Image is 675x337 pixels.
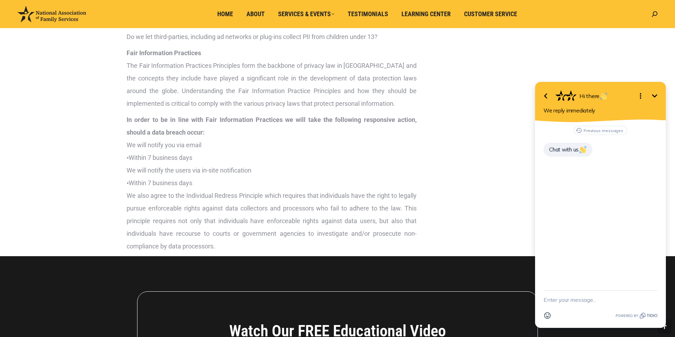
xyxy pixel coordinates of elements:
span: Testimonials [348,10,388,18]
a: About [242,7,270,21]
span: About [246,10,265,18]
a: Home [212,7,238,21]
span: Home [217,10,233,18]
a: Learning Center [397,7,456,21]
span: Services & Events [278,10,334,18]
strong: Fair Information Practices [127,49,201,57]
a: Testimonials [343,7,393,21]
strong: In order to be in line with Fair Information Practices we will take the following responsive acti... [127,116,417,136]
iframe: Tidio Chat [526,74,675,337]
span: Learning Center [401,10,451,18]
img: National Association of Family Services [18,6,86,22]
p: We will notify you via email Within 7 business days We will notify the users via in-site notifica... [127,114,417,253]
a: Customer Service [459,7,522,21]
p: The Fair Information Practices Principles form the backbone of privacy law in [GEOGRAPHIC_DATA] a... [127,47,417,110]
strong: • [127,179,129,187]
span: Customer Service [464,10,517,18]
strong: • [127,154,129,161]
